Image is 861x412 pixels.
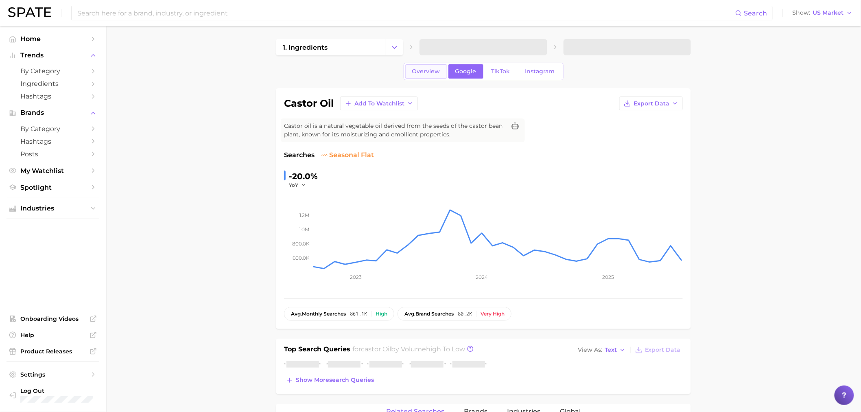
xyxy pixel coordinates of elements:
tspan: 2025 [603,274,614,280]
a: Spotlight [7,181,99,194]
span: View As [578,348,602,352]
span: Add to Watchlist [354,100,404,107]
h2: for by Volume [353,344,465,356]
span: Castor oil is a natural vegetable oil derived from the seeds of the castor bean plant, known for ... [284,122,505,139]
button: ShowUS Market [791,8,855,18]
span: monthly searches [291,311,346,317]
h1: castor oil [284,99,334,108]
tspan: 2023 [350,274,362,280]
tspan: 1.0m [299,226,309,232]
a: Ingredients [7,77,99,90]
button: Trends [7,49,99,61]
a: by Category [7,65,99,77]
span: Posts [20,150,85,158]
div: Very high [481,311,505,317]
tspan: 1.2m [299,212,309,218]
button: Export Data [619,96,683,110]
span: 80.2k [458,311,472,317]
span: Ingredients [20,80,85,88]
button: Export Data [633,344,683,356]
span: Instagram [525,68,555,75]
span: Searches [284,150,315,160]
a: Hashtags [7,90,99,103]
button: View AsText [576,345,628,355]
span: Search [744,9,767,17]
button: avg.brand searches80.2kVery high [398,307,511,321]
tspan: 600.0k [293,255,310,261]
input: Search here for a brand, industry, or ingredient [76,6,735,20]
span: TikTok [492,68,510,75]
img: SPATE [8,7,51,17]
tspan: 2024 [476,274,488,280]
a: Instagram [518,64,562,79]
span: My Watchlist [20,167,85,175]
a: Overview [405,64,447,79]
a: Product Releases [7,345,99,357]
a: Hashtags [7,135,99,148]
span: Industries [20,205,85,212]
span: Brands [20,109,85,116]
button: avg.monthly searches861.1kHigh [284,307,394,321]
span: seasonal flat [321,150,374,160]
button: Change Category [386,39,403,55]
button: Show moresearch queries [284,375,376,386]
span: Log Out [20,387,125,394]
span: Settings [20,371,85,378]
span: Show more search queries [296,377,374,384]
span: castor oil [361,345,391,353]
span: Trends [20,52,85,59]
div: -20.0% [289,170,318,183]
abbr: average [404,311,415,317]
span: 1. ingredients [283,44,328,51]
span: Onboarding Videos [20,315,85,322]
a: Help [7,329,99,341]
a: Google [448,64,483,79]
span: Help [20,331,85,339]
span: Export Data [634,100,669,107]
a: Onboarding Videos [7,313,99,325]
a: Log out. Currently logged in with e-mail michelle.ng@mavbeautybrands.com. [7,385,99,405]
a: Home [7,33,99,45]
a: My Watchlist [7,164,99,177]
tspan: 800.0k [292,241,310,247]
span: by Category [20,125,85,133]
span: Spotlight [20,184,85,191]
span: US Market [813,11,844,15]
button: YoY [289,182,306,188]
span: Home [20,35,85,43]
abbr: average [291,311,302,317]
span: Show [793,11,811,15]
button: Brands [7,107,99,119]
div: High [376,311,387,317]
span: Text [605,348,617,352]
img: seasonal flat [321,152,328,158]
span: Product Releases [20,348,85,355]
h1: Top Search Queries [284,344,350,356]
span: YoY [289,182,298,188]
span: by Category [20,67,85,75]
span: Hashtags [20,138,85,145]
a: 1. ingredients [276,39,386,55]
a: by Category [7,123,99,135]
a: Settings [7,368,99,381]
span: brand searches [404,311,454,317]
span: Hashtags [20,92,85,100]
span: high to low [426,345,465,353]
a: TikTok [485,64,517,79]
button: Industries [7,202,99,215]
button: Add to Watchlist [340,96,418,110]
span: 861.1k [350,311,367,317]
span: Overview [412,68,440,75]
span: Export Data [645,346,681,353]
span: Google [455,68,476,75]
a: Posts [7,148,99,160]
